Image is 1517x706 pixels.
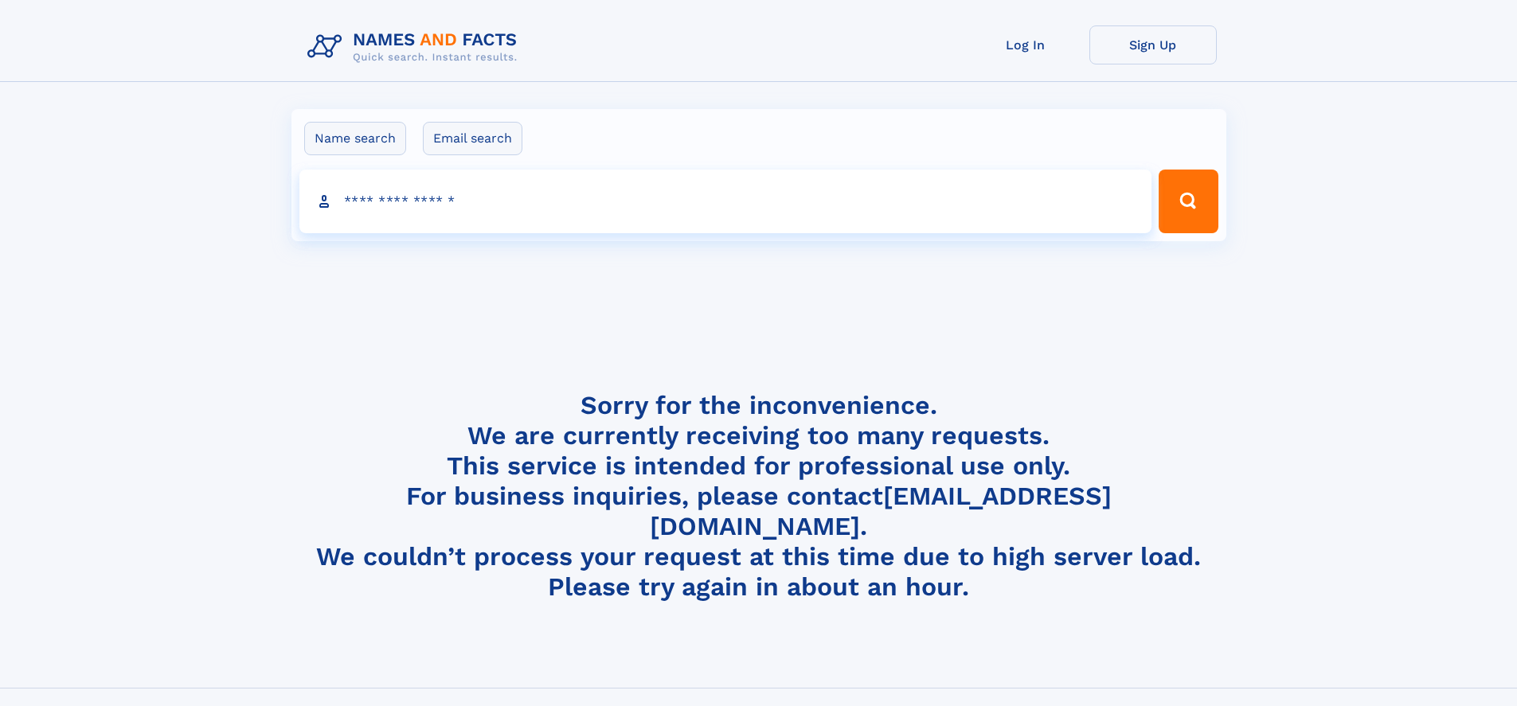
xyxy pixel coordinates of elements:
[1089,25,1217,64] a: Sign Up
[962,25,1089,64] a: Log In
[301,25,530,68] img: Logo Names and Facts
[1159,170,1218,233] button: Search Button
[423,122,522,155] label: Email search
[299,170,1152,233] input: search input
[304,122,406,155] label: Name search
[650,481,1112,541] a: [EMAIL_ADDRESS][DOMAIN_NAME]
[301,390,1217,603] h4: Sorry for the inconvenience. We are currently receiving too many requests. This service is intend...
